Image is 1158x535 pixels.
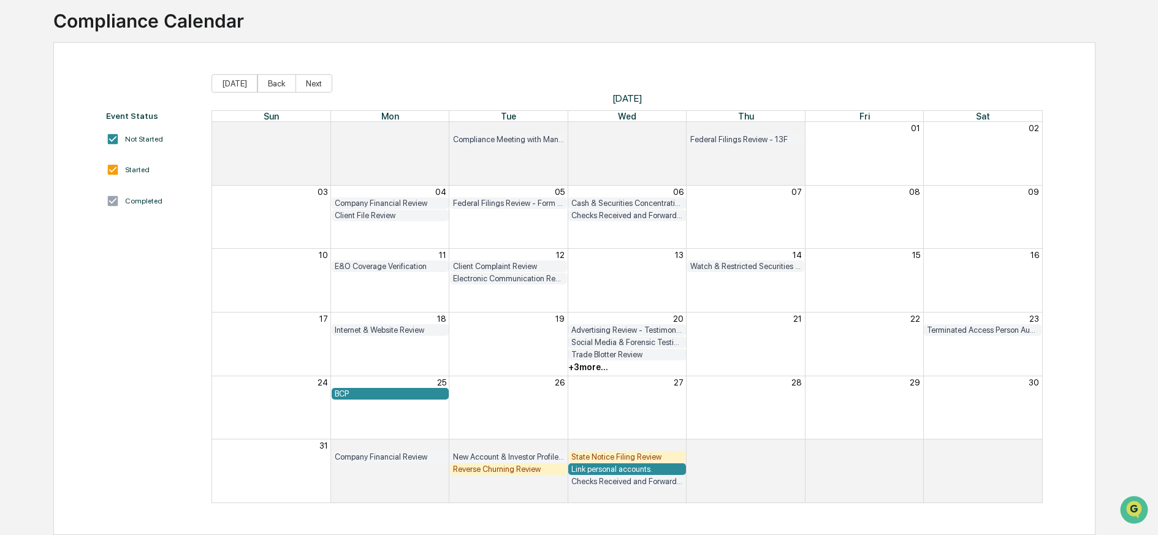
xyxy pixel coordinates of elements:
div: Month View [211,110,1042,503]
button: 27 [318,123,328,133]
button: 31 [793,123,802,133]
span: Preclearance [25,154,79,167]
div: + 3 more... [568,362,608,372]
button: 06 [673,187,684,197]
div: New Account & Investor Profile Review [453,452,564,461]
span: Mon [381,111,399,121]
button: 29 [554,123,565,133]
button: 30 [673,123,684,133]
button: 26 [555,378,565,387]
div: Event Status [106,111,200,121]
button: 07 [791,187,802,197]
button: Next [295,74,332,93]
button: 19 [555,314,565,324]
div: 🖐️ [12,156,22,165]
button: 09 [1028,187,1039,197]
div: Federal Filings Review - 13F [690,135,801,144]
div: Client Complaint Review [453,262,564,271]
img: 1746055101610-c473b297-6a78-478c-a979-82029cc54cd1 [12,94,34,116]
button: 20 [673,314,684,324]
button: 27 [674,378,684,387]
button: Back [257,74,296,93]
div: Social Media & Forensic Testing [571,338,682,347]
button: 02 [554,441,565,450]
div: Advertising Review - Testimonials and Endorsements [571,325,682,335]
button: 05 [910,441,920,450]
button: 25 [437,378,446,387]
span: Data Lookup [25,178,77,190]
button: 08 [909,187,920,197]
button: 01 [911,123,920,133]
span: Sat [976,111,990,121]
div: Federal Filings Review - Form N-PX [453,199,564,208]
button: 17 [319,314,328,324]
button: 10 [319,250,328,260]
span: [DATE] [211,93,1042,104]
div: Not Started [125,135,163,143]
button: 29 [910,378,920,387]
button: [DATE] [211,74,257,93]
div: E&O Coverage Verification [335,262,446,271]
span: Attestations [101,154,152,167]
div: We're available if you need us! [42,106,155,116]
a: 🔎Data Lookup [7,173,82,195]
div: Cash & Securities Concentration Review [571,199,682,208]
button: 05 [555,187,565,197]
button: 03 [673,441,684,450]
a: 🗄️Attestations [84,150,157,172]
div: State Notice Filing Review [571,452,682,461]
div: Company Financial Review [335,452,446,461]
div: Electronic Communication Review [453,274,564,283]
div: 🗄️ [89,156,99,165]
div: Watch & Restricted Securities List [690,262,801,271]
button: 24 [318,378,328,387]
button: 14 [793,250,802,260]
button: 02 [1029,123,1039,133]
a: 🖐️Preclearance [7,150,84,172]
span: Tue [501,111,516,121]
button: 06 [1029,441,1039,450]
div: Company Financial Review [335,199,446,208]
button: 18 [437,314,446,324]
div: BCP [335,389,446,398]
button: 04 [435,187,446,197]
button: 16 [1030,250,1039,260]
div: Started [125,165,150,174]
div: Start new chat [42,94,201,106]
div: Checks Received and Forwarded Log [571,477,682,486]
button: 01 [437,441,446,450]
button: 13 [675,250,684,260]
div: Trade Blotter Review [571,350,682,359]
button: 15 [912,250,920,260]
span: Sun [264,111,279,121]
button: 22 [910,314,920,324]
div: Link personal accounts. [571,465,682,474]
span: Thu [738,111,754,121]
div: Internet & Website Review [335,325,446,335]
button: 12 [556,250,565,260]
span: Fri [859,111,870,121]
div: Terminated Access Person Audit [927,325,1038,335]
button: 23 [1029,314,1039,324]
a: Powered byPylon [86,207,148,217]
button: 31 [319,441,328,450]
span: Wed [618,111,636,121]
div: 🔎 [12,179,22,189]
button: 28 [436,123,446,133]
button: 21 [793,314,802,324]
button: 04 [791,441,802,450]
div: Client File Review [335,211,446,220]
div: Reverse Churning Review [453,465,564,474]
button: 11 [439,250,446,260]
button: 03 [318,187,328,197]
button: 30 [1029,378,1039,387]
span: Pylon [122,208,148,217]
button: Start new chat [208,97,223,112]
div: Checks Received and Forwarded Log [571,211,682,220]
p: How can we help? [12,26,223,45]
div: Completed [125,197,162,205]
button: 28 [791,378,802,387]
div: Compliance Meeting with Management [453,135,564,144]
